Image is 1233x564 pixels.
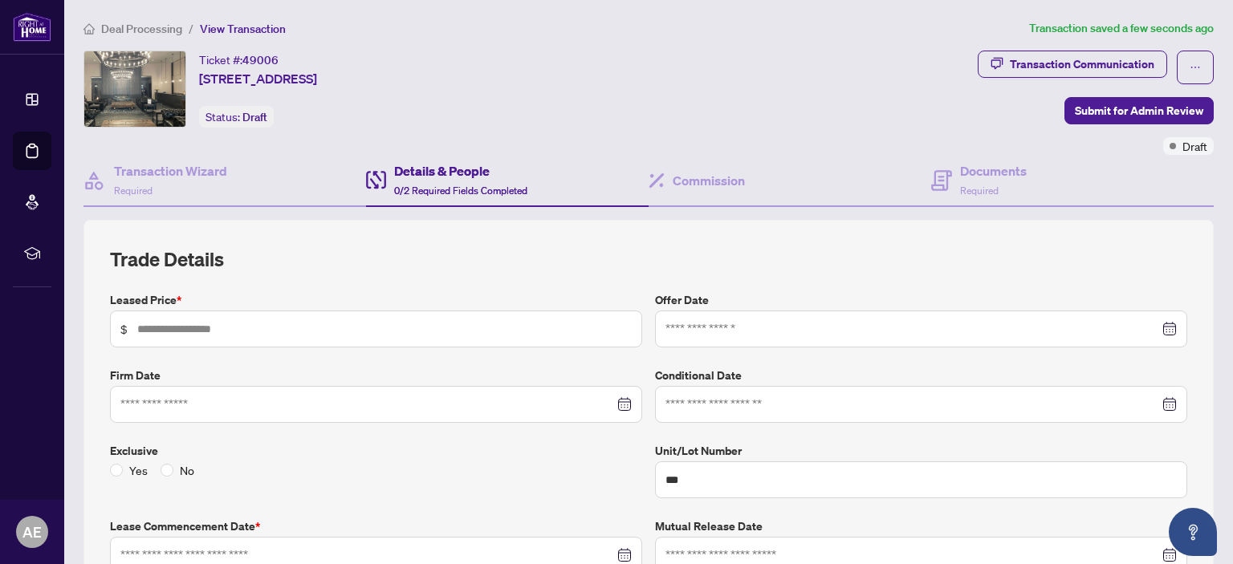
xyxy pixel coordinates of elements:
span: Required [114,185,153,197]
label: Lease Commencement Date [110,517,642,535]
label: Offer Date [655,291,1187,309]
label: Unit/Lot Number [655,442,1187,460]
span: 49006 [242,53,279,67]
div: Ticket #: [199,51,279,69]
span: home [83,23,95,34]
button: Submit for Admin Review [1064,97,1214,124]
div: Transaction Communication [1010,51,1154,77]
span: Required [960,185,999,197]
label: Exclusive [110,442,642,460]
label: Leased Price [110,291,642,309]
span: [STREET_ADDRESS] [199,69,317,88]
h4: Details & People [394,161,527,181]
button: Open asap [1169,508,1217,556]
li: / [189,19,193,38]
span: View Transaction [200,22,286,36]
img: IMG-C12153420_1.jpg [84,51,185,127]
span: Draft [1182,137,1207,155]
span: Draft [242,110,267,124]
span: Submit for Admin Review [1075,98,1203,124]
button: Transaction Communication [978,51,1167,78]
label: Mutual Release Date [655,517,1187,535]
label: Firm Date [110,367,642,384]
h4: Documents [960,161,1027,181]
span: Deal Processing [101,22,182,36]
h4: Transaction Wizard [114,161,227,181]
h4: Commission [673,171,745,190]
span: 0/2 Required Fields Completed [394,185,527,197]
h2: Trade Details [110,246,1187,272]
span: No [173,461,201,479]
article: Transaction saved a few seconds ago [1029,19,1214,38]
span: AE [22,521,42,543]
span: ellipsis [1190,62,1201,73]
span: $ [120,320,128,338]
img: logo [13,12,51,42]
div: Status: [199,106,274,128]
span: Yes [123,461,154,479]
label: Conditional Date [655,367,1187,384]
